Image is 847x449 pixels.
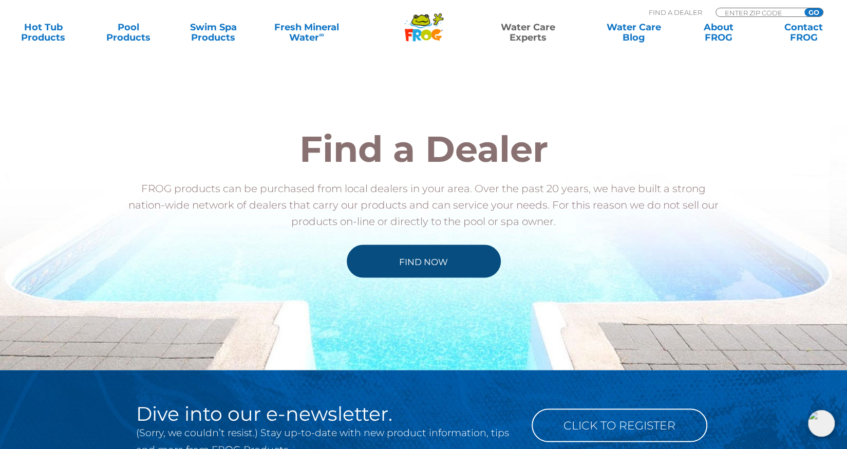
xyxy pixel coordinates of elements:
[532,408,707,442] a: Click to Register
[96,22,162,43] a: PoolProducts
[319,30,324,39] sup: ∞
[123,180,724,229] p: FROG products can be purchased from local dealers in your area. Over the past 20 years, we have b...
[266,22,348,43] a: Fresh MineralWater∞
[347,245,501,277] a: Find Now
[136,403,516,424] h2: Dive into our e-newsletter.
[808,410,835,437] img: openIcon
[770,22,837,43] a: ContactFROG
[180,22,247,43] a: Swim SpaProducts
[724,8,793,17] input: Zip Code Form
[804,8,823,16] input: GO
[686,22,752,43] a: AboutFROG
[474,22,581,43] a: Water CareExperts
[649,8,702,17] p: Find A Dealer
[600,22,667,43] a: Water CareBlog
[123,131,724,167] h2: Find a Dealer
[10,22,77,43] a: Hot TubProducts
